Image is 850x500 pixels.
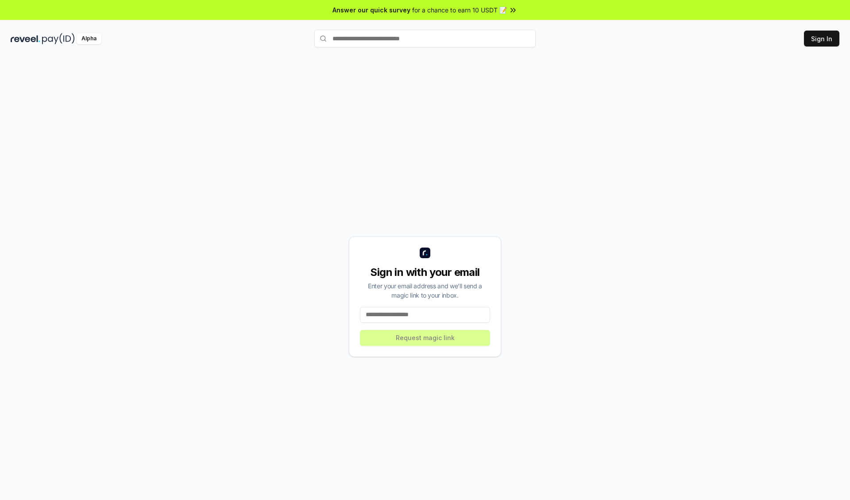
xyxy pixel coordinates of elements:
span: for a chance to earn 10 USDT 📝 [412,5,507,15]
div: Sign in with your email [360,265,490,279]
div: Alpha [77,33,101,44]
img: reveel_dark [11,33,40,44]
span: Answer our quick survey [332,5,410,15]
img: logo_small [420,248,430,258]
div: Enter your email address and we’ll send a magic link to your inbox. [360,281,490,300]
button: Sign In [804,31,839,47]
img: pay_id [42,33,75,44]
